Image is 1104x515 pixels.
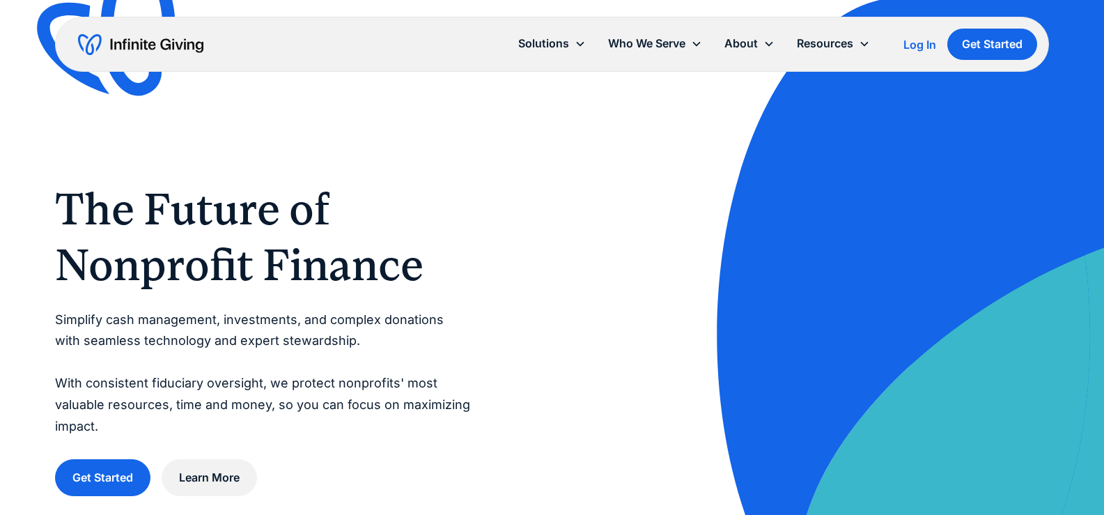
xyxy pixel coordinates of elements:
[597,29,713,59] div: Who We Serve
[608,34,685,53] div: Who We Serve
[903,39,936,50] div: Log In
[797,34,853,53] div: Resources
[507,29,597,59] div: Solutions
[903,36,936,53] a: Log In
[724,34,758,53] div: About
[713,29,786,59] div: About
[78,33,203,56] a: home
[55,309,472,438] p: Simplify cash management, investments, and complex donations with seamless technology and expert ...
[786,29,881,59] div: Resources
[162,459,257,496] a: Learn More
[947,29,1037,60] a: Get Started
[55,181,472,293] h1: The Future of Nonprofit Finance
[55,459,150,496] a: Get Started
[518,34,569,53] div: Solutions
